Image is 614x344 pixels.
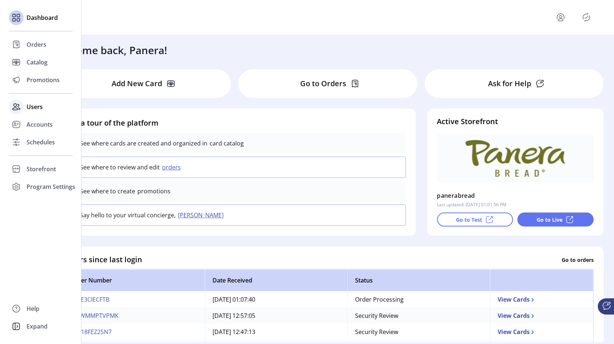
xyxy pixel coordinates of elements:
td: Security Review [347,308,490,324]
span: Program Settings [27,182,75,191]
p: panerabread [437,190,475,201]
td: [DATE] 12:57:05 [205,308,347,324]
button: menu [555,11,566,23]
td: View Cards [490,291,593,308]
span: Help [27,304,39,313]
button: orders [160,163,185,172]
h3: Welcome back, Panera! [52,42,167,58]
p: Say hello to your virtual concierge, [80,211,176,220]
td: 9XO18FEZ2SN7 [62,324,205,340]
p: Add New Card [112,78,162,89]
td: Security Review [347,324,490,340]
td: C5RE3CIECFTB [62,291,205,308]
td: [DATE] 01:07:40 [205,291,347,308]
span: Orders [27,40,46,49]
span: Catalog [27,58,48,67]
p: card catalog [207,139,244,148]
th: Date Received [205,269,347,291]
span: Schedules [27,138,55,147]
span: Users [27,102,43,111]
p: Go to Orders [300,78,346,89]
p: See where to create [80,187,135,196]
td: Order Processing [347,291,490,308]
td: View Cards [490,324,593,340]
h4: Orders since last login [62,254,142,265]
span: Expand [27,322,48,331]
span: Accounts [27,120,53,129]
button: Publisher Panel [580,11,592,23]
span: Promotions [27,76,60,84]
p: Go to Test [456,216,482,224]
th: Order Number [62,269,205,291]
p: Last updated: [DATE] 01:01:56 PM [437,201,506,208]
td: View Cards [490,308,593,324]
p: See where cards are created and organized in [80,139,207,148]
p: Go to orders [562,256,594,263]
td: [DATE] 12:47:13 [205,324,347,340]
p: See where to review and edit [80,163,160,172]
span: Dashboard [27,13,58,22]
p: Go to Live [537,216,562,224]
p: Ask for Help [488,78,531,89]
th: Status [347,269,490,291]
button: [PERSON_NAME] [176,211,228,220]
span: Storefront [27,165,56,173]
h4: Active Storefront [437,116,593,127]
h4: Take a tour of the platform [62,117,406,129]
p: promotions [135,187,171,196]
td: LE8WMMPTVPMK [62,308,205,324]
